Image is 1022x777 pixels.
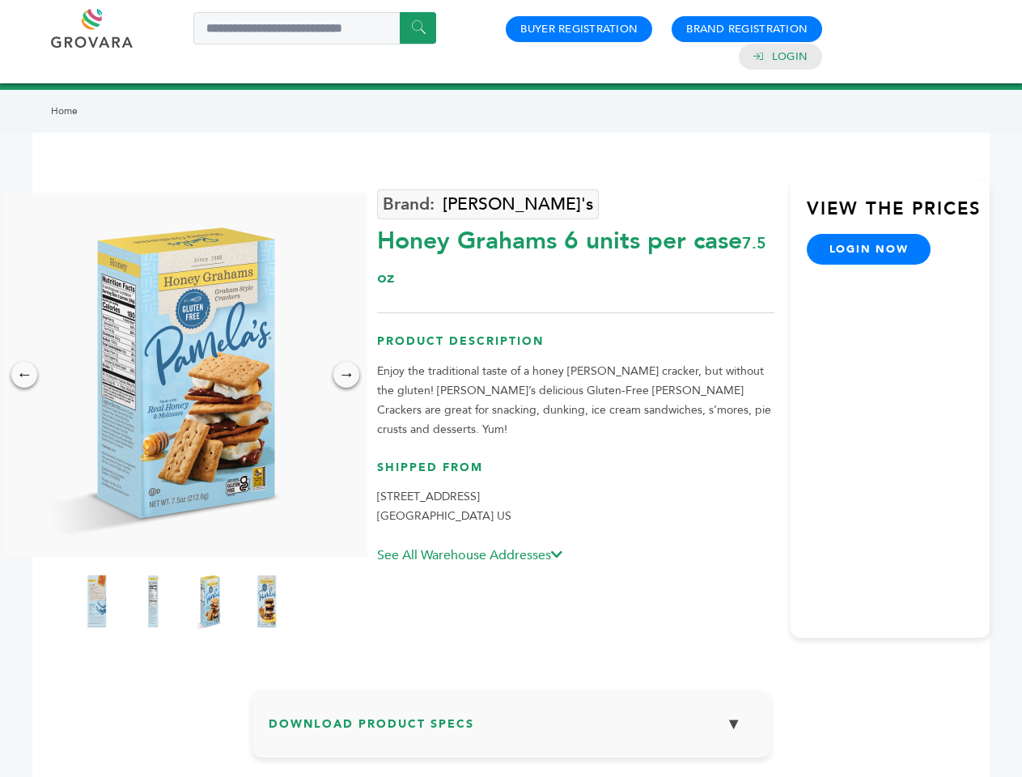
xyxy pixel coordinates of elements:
h3: View the Prices [807,197,990,234]
a: Buyer Registration [520,22,638,36]
img: Honey Grahams 6 units per case 7.5 oz Nutrition Info [133,569,173,634]
h3: Shipped From [377,460,774,488]
p: [STREET_ADDRESS] [GEOGRAPHIC_DATA] US [377,487,774,526]
img: Honey Grahams 6 units per case 7.5 oz [246,569,286,634]
p: Enjoy the traditional taste of a honey [PERSON_NAME] cracker, but without the gluten! [PERSON_NAM... [377,362,774,439]
h3: Product Description [377,333,774,362]
a: Login [772,49,808,64]
img: Honey Grahams 6 units per case 7.5 oz [189,569,230,634]
div: → [333,362,359,388]
a: Brand Registration [686,22,808,36]
a: [PERSON_NAME]'s [377,189,599,219]
div: ← [11,362,37,388]
h3: Download Product Specs [269,707,754,754]
a: See All Warehouse Addresses [377,546,562,564]
a: login now [807,234,931,265]
div: Honey Grahams 6 units per case [377,216,774,292]
input: Search a product or brand... [193,12,436,45]
img: Honey Grahams 6 units per case 7.5 oz Product Label [76,569,117,634]
button: ▼ [714,707,754,741]
a: Home [51,104,78,117]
